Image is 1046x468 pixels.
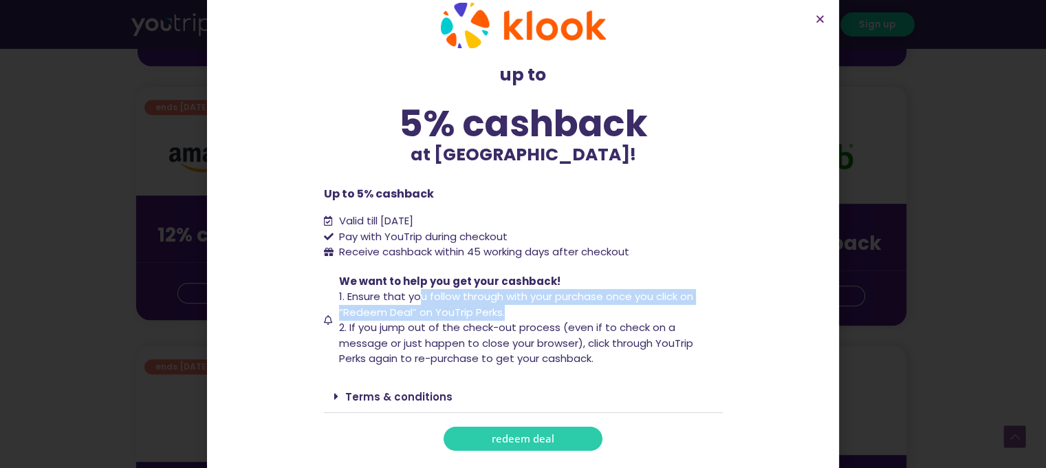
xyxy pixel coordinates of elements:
span: Receive cashback within 45 working days after checkout [336,244,629,260]
p: at [GEOGRAPHIC_DATA]! [324,142,723,168]
div: Terms & conditions [324,381,723,413]
span: Valid till [DATE] [336,213,413,229]
a: Close [815,14,825,24]
p: Up to 5% cashback [324,186,723,202]
span: redeem deal [492,434,554,444]
div: 5% cashback [324,105,723,142]
span: 2. If you jump out of the check-out process (even if to check on a message or just happen to clos... [339,320,693,365]
span: Pay with YouTrip during checkout [336,229,508,245]
span: We want to help you get your cashback! [339,274,560,288]
span: 1. Ensure that you follow through with your purchase once you click on “Redeem Deal” on YouTrip P... [339,289,693,319]
a: Terms & conditions [345,390,453,404]
p: up to [324,62,723,88]
a: redeem deal [444,427,602,451]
